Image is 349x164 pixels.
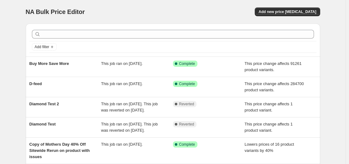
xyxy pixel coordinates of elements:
[101,61,143,66] span: This job ran on [DATE].
[179,61,195,66] span: Complete
[179,102,194,107] span: Reverted
[26,8,85,15] span: NA Bulk Price Editor
[245,81,304,92] span: This price change affects 284700 product variants.
[245,142,294,153] span: Lowers prices of 16 product variants by 40%
[245,61,302,72] span: This price change affects 91261 product variants.
[101,102,158,112] span: This job ran on [DATE]. This job was reverted on [DATE].
[245,122,293,133] span: This price change affects 1 product variant.
[179,122,194,127] span: Reverted
[29,142,90,159] span: Copy of Mothers Day 40% Off Sitewide Rerun on product with issues
[29,61,69,66] span: Buy More Save More
[245,102,293,112] span: This price change affects 1 product variant.
[179,81,195,86] span: Complete
[101,142,143,147] span: This job ran on [DATE].
[258,9,316,14] span: Add new price [MEDICAL_DATA]
[29,122,56,126] span: Diamond Test
[101,122,158,133] span: This job ran on [DATE]. This job was reverted on [DATE].
[179,142,195,147] span: Complete
[101,81,143,86] span: This job ran on [DATE].
[29,81,42,86] span: D-feed
[255,7,320,16] button: Add new price [MEDICAL_DATA]
[29,102,59,106] span: Diamond Test 2
[32,43,57,51] button: Add filter
[35,44,49,49] span: Add filter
